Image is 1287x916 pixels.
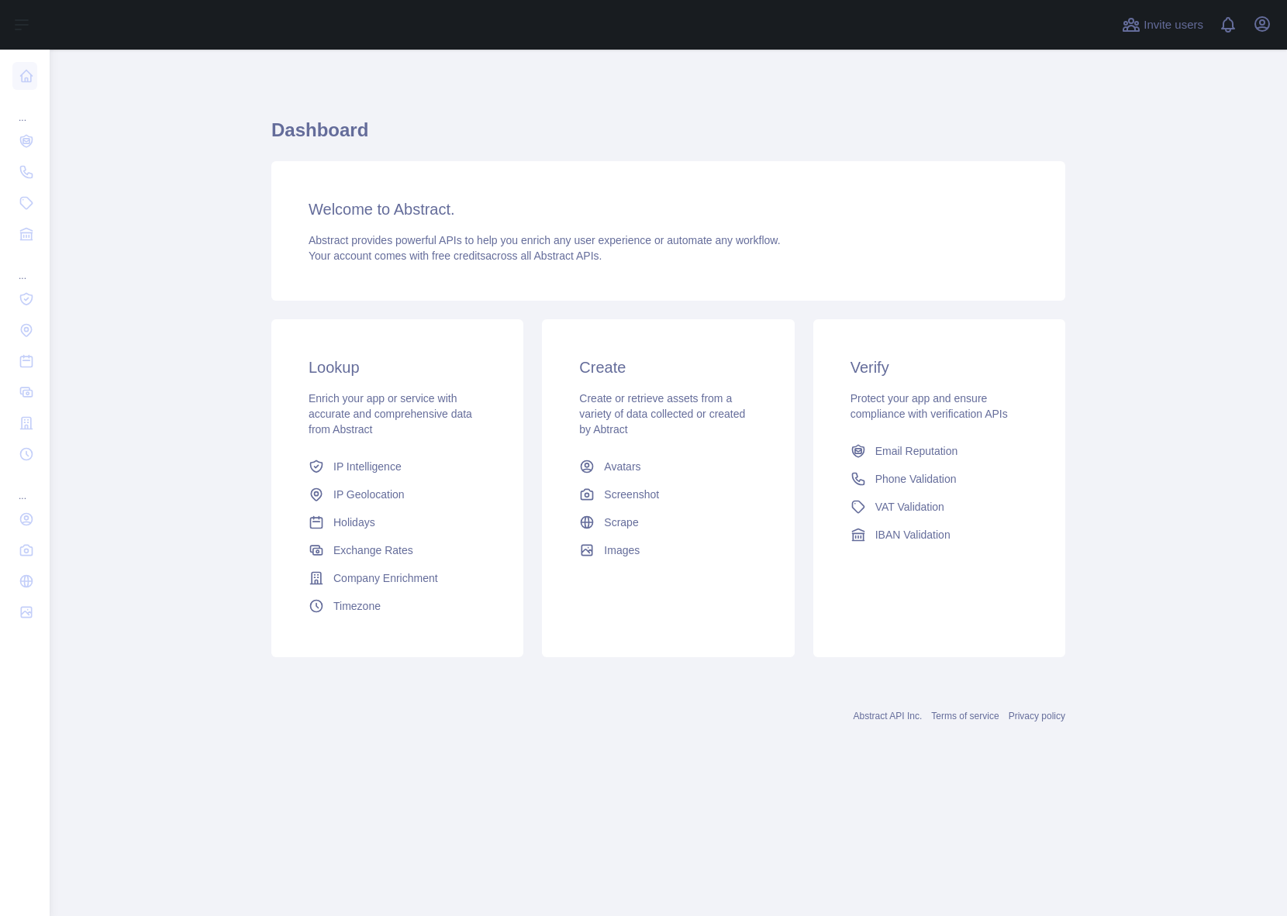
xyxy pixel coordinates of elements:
[432,250,485,262] span: free credits
[302,564,492,592] a: Company Enrichment
[333,542,413,558] span: Exchange Rates
[309,250,602,262] span: Your account comes with across all Abstract APIs.
[875,527,951,542] span: IBAN Validation
[604,487,659,502] span: Screenshot
[604,459,640,474] span: Avatars
[309,234,781,246] span: Abstract provides powerful APIs to help you enrich any user experience or automate any workflow.
[579,356,757,378] h3: Create
[851,356,1028,378] h3: Verify
[875,499,944,515] span: VAT Validation
[333,570,438,586] span: Company Enrichment
[12,251,37,282] div: ...
[875,471,957,487] span: Phone Validation
[302,480,492,508] a: IP Geolocation
[333,598,381,614] span: Timezone
[573,508,763,536] a: Scrape
[604,542,640,558] span: Images
[1119,12,1206,37] button: Invite users
[12,471,37,502] div: ...
[573,453,763,480] a: Avatars
[573,536,763,564] a: Images
[573,480,763,508] a: Screenshot
[604,515,638,530] span: Scrape
[1009,711,1065,721] a: Privacy policy
[309,392,472,436] span: Enrich your app or service with accurate and comprehensive data from Abstract
[309,198,1028,220] h3: Welcome to Abstract.
[851,392,1008,420] span: Protect your app and ensure compliance with verification APIs
[271,118,1065,155] h1: Dashboard
[333,459,402,474] span: IP Intelligence
[931,711,999,721] a: Terms of service
[302,508,492,536] a: Holidays
[844,437,1034,465] a: Email Reputation
[854,711,923,721] a: Abstract API Inc.
[333,515,375,530] span: Holidays
[844,521,1034,549] a: IBAN Validation
[844,465,1034,493] a: Phone Validation
[302,592,492,620] a: Timezone
[875,443,958,459] span: Email Reputation
[302,536,492,564] a: Exchange Rates
[302,453,492,480] a: IP Intelligence
[1144,16,1203,34] span: Invite users
[579,392,745,436] span: Create or retrieve assets from a variety of data collected or created by Abtract
[12,93,37,124] div: ...
[309,356,486,378] h3: Lookup
[333,487,405,502] span: IP Geolocation
[844,493,1034,521] a: VAT Validation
